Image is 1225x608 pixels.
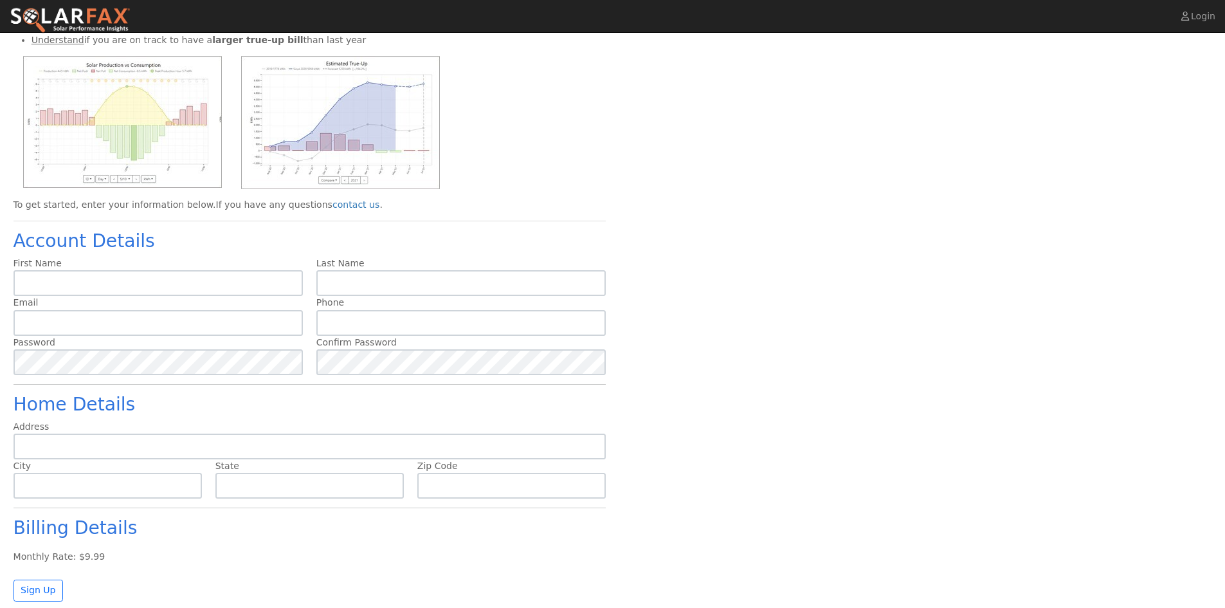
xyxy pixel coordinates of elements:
u: Understand [32,35,84,45]
label: City [14,459,31,473]
span: If you have any questions . [215,199,382,210]
b: larger true-up bill [212,35,303,45]
div: Monthly Rate: $9.99 [14,550,606,564]
label: State [215,459,239,473]
label: Password [14,336,55,349]
label: Zip Code [417,459,458,473]
h2: Home Details [14,394,606,416]
h2: Account Details [14,230,606,252]
li: if you are on track to have a than last year [32,33,606,47]
h2: Billing Details [14,517,606,539]
label: First Name [14,257,62,270]
button: Sign Up [14,580,64,602]
img: SolarFax [10,7,131,34]
a: contact us [332,199,379,210]
label: Confirm Password [316,336,397,349]
label: Address [14,420,50,434]
label: Email [14,296,39,309]
div: To get started, enter your information below. [14,198,606,212]
label: Phone [316,296,344,309]
label: Last Name [316,257,365,270]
